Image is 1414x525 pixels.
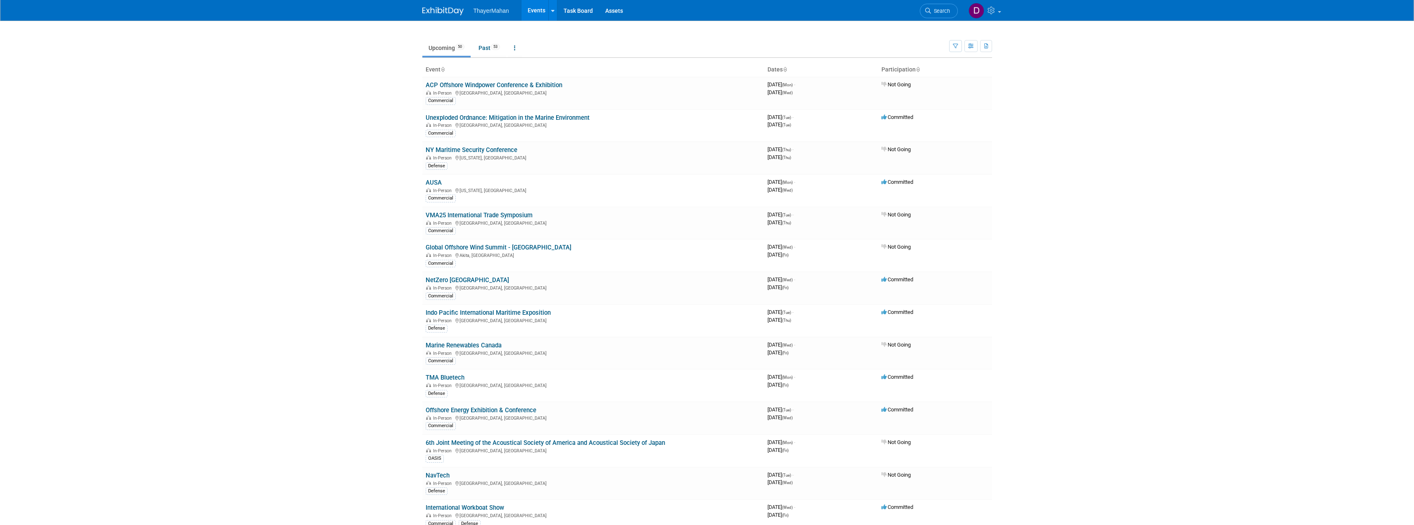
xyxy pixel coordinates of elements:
div: Akita, [GEOGRAPHIC_DATA] [426,252,761,258]
span: (Wed) [782,416,793,420]
div: Commercial [426,357,456,365]
span: [DATE] [767,81,795,88]
div: [GEOGRAPHIC_DATA], [GEOGRAPHIC_DATA] [426,480,761,486]
a: VMA25 International Trade Symposium [426,211,533,219]
span: (Tue) [782,115,791,120]
div: [GEOGRAPHIC_DATA], [GEOGRAPHIC_DATA] [426,284,761,291]
div: [GEOGRAPHIC_DATA], [GEOGRAPHIC_DATA] [426,447,761,454]
span: - [794,439,795,445]
span: Committed [881,114,913,120]
span: [DATE] [767,472,793,478]
div: Defense [426,487,448,495]
span: [DATE] [767,244,795,250]
span: (Wed) [782,188,793,192]
span: In-Person [433,351,454,356]
img: Doug Grimes [969,3,984,19]
a: AUSA [426,179,442,186]
a: Global Offshore Wind Summit - [GEOGRAPHIC_DATA] [426,244,571,251]
span: [DATE] [767,382,789,388]
span: (Mon) [782,180,793,185]
span: [DATE] [767,121,791,128]
a: International Workboat Show [426,504,504,511]
span: [DATE] [767,114,793,120]
div: Defense [426,325,448,332]
a: Marine Renewables Canada [426,342,502,349]
th: Dates [764,63,878,77]
span: (Tue) [782,408,791,412]
span: [DATE] [767,479,793,485]
span: (Tue) [782,310,791,315]
span: - [792,472,793,478]
span: [DATE] [767,187,793,193]
span: 50 [455,44,464,50]
span: - [792,114,793,120]
img: In-Person Event [426,123,431,127]
div: Commercial [426,422,456,430]
span: Not Going [881,342,911,348]
span: Search [931,8,950,14]
span: [DATE] [767,439,795,445]
span: [DATE] [767,342,795,348]
span: [DATE] [767,406,793,413]
div: [GEOGRAPHIC_DATA], [GEOGRAPHIC_DATA] [426,414,761,421]
span: (Fri) [782,253,789,257]
span: (Wed) [782,90,793,95]
span: (Mon) [782,375,793,380]
span: - [792,309,793,315]
img: In-Person Event [426,416,431,420]
div: Defense [426,390,448,397]
span: (Thu) [782,147,791,152]
a: Upcoming50 [422,40,471,56]
img: ExhibitDay [422,7,464,15]
a: Sort by Participation Type [916,66,920,73]
span: In-Person [433,253,454,258]
span: In-Person [433,416,454,421]
img: In-Person Event [426,188,431,192]
a: Past53 [472,40,506,56]
a: NavTech [426,472,450,479]
img: In-Person Event [426,221,431,225]
span: - [794,342,795,348]
span: Committed [881,179,913,185]
a: Sort by Start Date [783,66,787,73]
a: Sort by Event Name [441,66,445,73]
span: [DATE] [767,447,789,453]
div: Commercial [426,130,456,137]
span: [DATE] [767,89,793,95]
span: [DATE] [767,219,791,226]
span: Not Going [881,244,911,250]
span: [DATE] [767,349,789,356]
span: In-Person [433,383,454,388]
span: In-Person [433,481,454,486]
span: (Mon) [782,83,793,87]
div: [GEOGRAPHIC_DATA], [GEOGRAPHIC_DATA] [426,89,761,96]
div: Commercial [426,292,456,300]
span: In-Person [433,221,454,226]
a: 6th Joint Meeting of the Acoustical Society of America and Acoustical Society of Japan [426,439,665,447]
span: Committed [881,374,913,380]
span: In-Person [433,448,454,454]
span: Not Going [881,472,911,478]
span: In-Person [433,285,454,291]
th: Event [422,63,764,77]
span: ThayerMahan [474,7,509,14]
a: TMA Bluetech [426,374,464,381]
span: Not Going [881,439,911,445]
span: (Wed) [782,505,793,510]
span: [DATE] [767,414,793,420]
span: 53 [491,44,500,50]
span: [DATE] [767,374,795,380]
span: (Tue) [782,123,791,127]
img: In-Person Event [426,90,431,95]
div: [GEOGRAPHIC_DATA], [GEOGRAPHIC_DATA] [426,317,761,323]
img: In-Person Event [426,481,431,485]
div: Defense [426,162,448,170]
div: Commercial [426,227,456,235]
span: (Wed) [782,245,793,249]
a: Search [920,4,958,18]
div: [US_STATE], [GEOGRAPHIC_DATA] [426,187,761,193]
span: (Fri) [782,285,789,290]
span: - [794,244,795,250]
span: In-Person [433,318,454,323]
span: - [794,374,795,380]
